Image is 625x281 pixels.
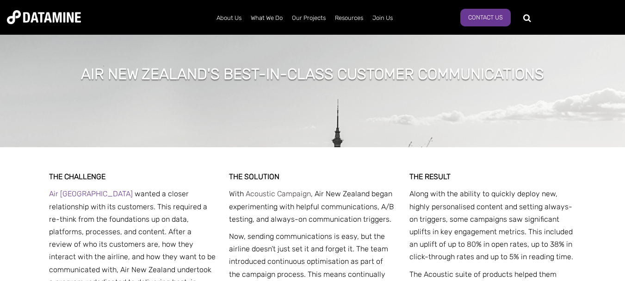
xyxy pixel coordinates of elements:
[229,187,396,225] p: With , Air New Zealand began experimenting with helpful communications, A/B testing, and always-o...
[49,189,133,198] a: Air [GEOGRAPHIC_DATA]
[246,6,287,30] a: What We Do
[368,6,397,30] a: Join Us
[287,6,330,30] a: Our Projects
[330,6,368,30] a: Resources
[212,6,246,30] a: About Us
[246,189,311,198] a: Acoustic Campaign
[409,187,576,263] p: Along with the ability to quickly deploy new, highly personali ed content and setting always-on t...
[409,172,451,181] strong: THE RESULT
[81,64,544,84] h1: Air New Zealand's Best-in-class Customer Communications
[460,9,511,26] a: Contact Us
[49,172,105,181] strong: THE CHALLENGE
[229,172,279,181] strong: THE SOLUTION
[463,202,466,211] span: s
[7,10,81,24] img: Datamine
